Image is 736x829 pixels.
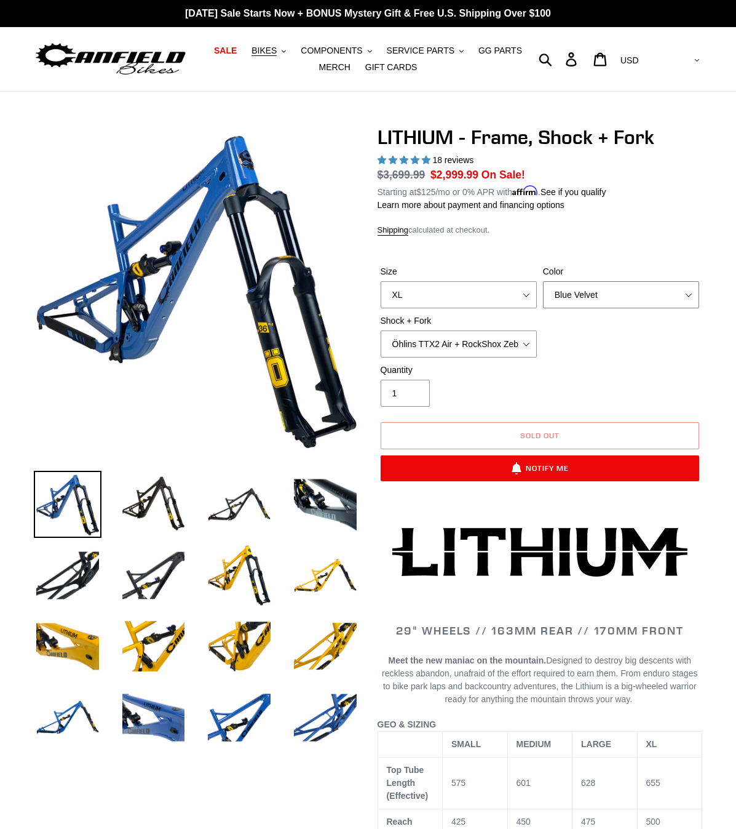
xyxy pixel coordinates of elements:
[581,739,611,749] span: LARGE
[387,765,429,801] span: Top Tube Length (Effective)
[378,183,606,199] p: Starting at /mo or 0% APR with .
[630,694,632,704] span: .
[430,169,478,181] span: $2,999.99
[365,62,417,73] span: GIFT CARDS
[205,471,273,539] img: Load image into Gallery viewer, LITHIUM - Frame, Shock + Fork
[387,817,413,827] span: Reach
[383,668,698,704] span: From enduro stages to bike park laps and backcountry adventures, the Lithium is a big-wheeled war...
[507,757,572,809] td: 601
[359,59,424,76] a: GIFT CARDS
[34,542,101,609] img: Load image into Gallery viewer, LITHIUM - Frame, Shock + Fork
[205,542,273,609] img: Load image into Gallery viewer, LITHIUM - Frame, Shock + Fork
[481,167,525,183] span: On Sale!
[381,42,470,59] button: SERVICE PARTS
[432,155,473,165] span: 18 reviews
[388,655,546,665] b: Meet the new maniac on the mountain.
[416,187,435,197] span: $125
[381,455,700,481] button: Notify Me
[205,613,273,681] img: Load image into Gallery viewer, LITHIUM - Frame, Shock + Fork
[451,739,481,749] span: SMALL
[291,542,359,609] img: Load image into Gallery viewer, LITHIUM - Frame, Shock + Fork
[378,719,437,729] span: GEO & SIZING
[540,187,606,197] a: See if you qualify - Learn more about Affirm Financing (opens in modal)
[646,739,657,749] span: XL
[120,471,188,539] img: Load image into Gallery viewer, LITHIUM - Frame, Shock + Fork
[381,364,537,377] label: Quantity
[319,62,350,73] span: MERCH
[34,40,188,79] img: Canfield Bikes
[34,471,101,539] img: Load image into Gallery viewer, LITHIUM - Frame, Shock + Fork
[378,169,425,181] span: $3,699.99
[387,46,454,56] span: SERVICE PARTS
[520,431,560,440] span: Sold out
[251,46,277,56] span: BIKES
[205,684,273,751] img: Load image into Gallery viewer, LITHIUM - Frame, Shock + Fork
[120,684,188,751] img: Load image into Gallery viewer, LITHIUM - Frame, Shock + Fork
[295,42,378,59] button: COMPONENTS
[472,42,528,59] a: GG PARTS
[392,527,687,577] img: Lithium-Logo_480x480.png
[396,623,683,638] span: 29" WHEELS // 163mm REAR // 170mm FRONT
[301,46,362,56] span: COMPONENTS
[381,422,700,449] button: Sold out
[313,59,357,76] a: MERCH
[572,757,638,809] td: 628
[381,314,537,327] label: Shock + Fork
[516,739,552,749] span: MEDIUM
[378,126,703,149] h1: LITHIUM - Frame, Shock + Fork
[378,155,433,165] span: 5.00 stars
[208,42,243,59] a: SALE
[291,471,359,539] img: Load image into Gallery viewer, LITHIUM - Frame, Shock + Fork
[120,613,188,681] img: Load image into Gallery viewer, LITHIUM - Frame, Shock + Fork
[381,265,537,278] label: Size
[378,225,409,236] a: Shipping
[382,655,697,704] span: Designed to destroy big descents with reckless abandon, unafraid of the effort required to earn t...
[34,613,101,681] img: Load image into Gallery viewer, LITHIUM - Frame, Shock + Fork
[291,613,359,681] img: Load image into Gallery viewer, LITHIUM - Frame, Shock + Fork
[478,46,522,56] span: GG PARTS
[291,684,359,751] img: Load image into Gallery viewer, LITHIUM - Frame, Shock + Fork
[443,757,508,809] td: 575
[34,684,101,751] img: Load image into Gallery viewer, LITHIUM - Frame, Shock + Fork
[637,757,702,809] td: 655
[214,46,237,56] span: SALE
[245,42,292,59] button: BIKES
[543,265,699,278] label: Color
[120,542,188,609] img: Load image into Gallery viewer, LITHIUM - Frame, Shock + Fork
[378,224,703,236] div: calculated at checkout.
[512,185,538,196] span: Affirm
[378,200,564,210] a: Learn more about payment and financing options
